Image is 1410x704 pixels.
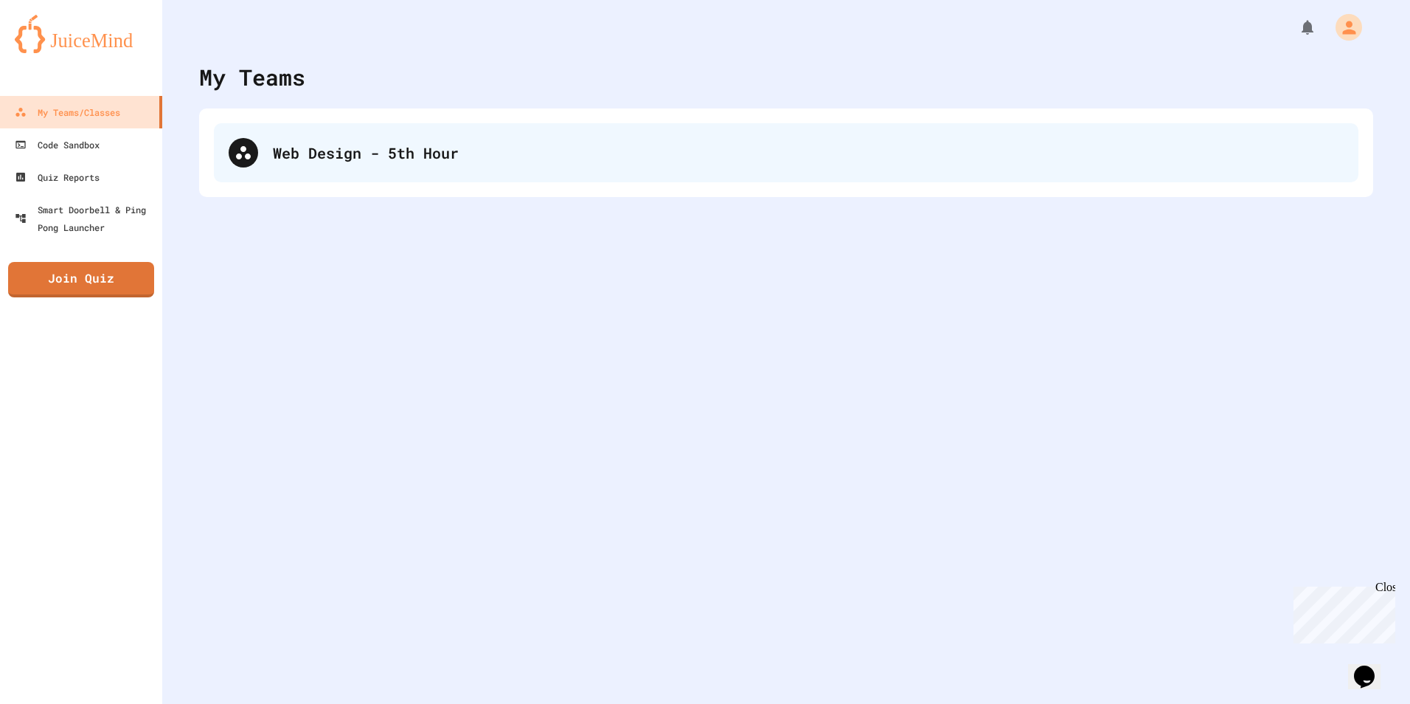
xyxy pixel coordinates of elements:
div: Web Design - 5th Hour [273,142,1344,164]
div: Code Sandbox [15,136,100,153]
div: My Account [1320,10,1366,44]
div: Chat with us now!Close [6,6,102,94]
div: Quiz Reports [15,168,100,186]
img: logo-orange.svg [15,15,147,53]
div: My Notifications [1271,15,1320,40]
iframe: chat widget [1348,645,1395,689]
iframe: chat widget [1288,581,1395,643]
div: Web Design - 5th Hour [214,123,1358,182]
div: My Teams/Classes [15,103,120,121]
div: My Teams [199,61,305,94]
div: Smart Doorbell & Ping Pong Launcher [15,201,156,236]
a: Join Quiz [8,262,154,297]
